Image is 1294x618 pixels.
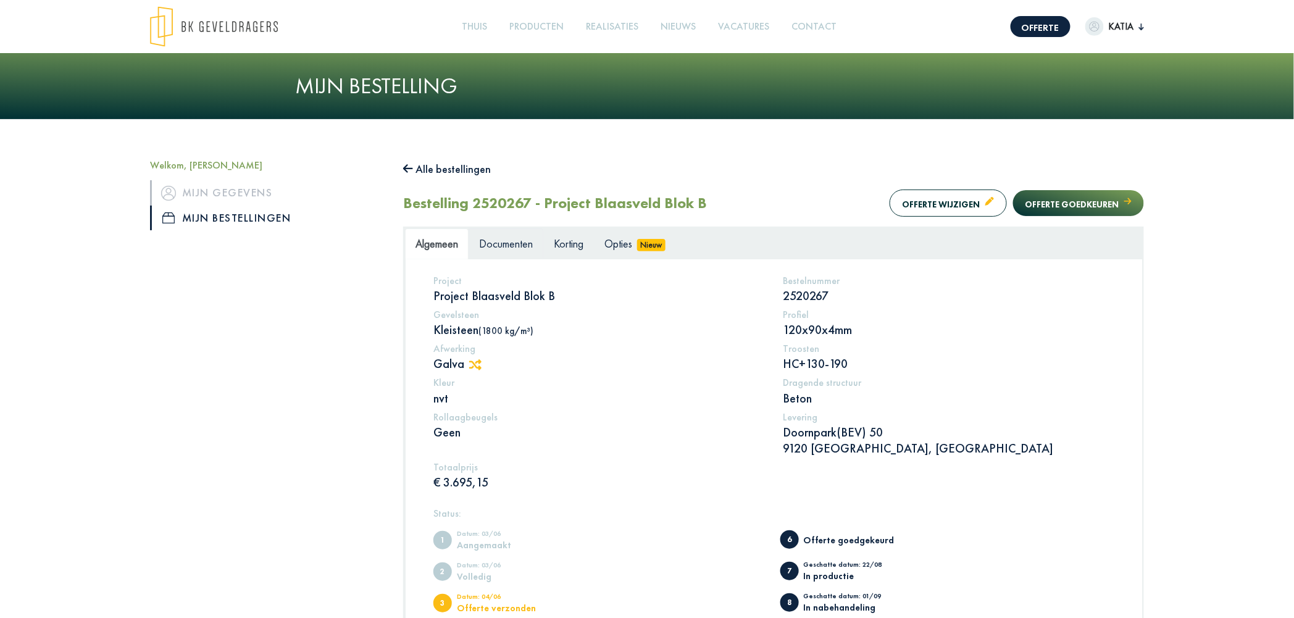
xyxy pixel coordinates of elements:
[433,342,475,355] font: Afwerking
[403,193,707,212] font: Bestelling 2520267 - Project Blaasveld Blok B
[783,342,820,355] font: Troosten
[433,322,478,338] font: Kleisteen
[1025,199,1119,210] font: Offerte goedkeuren
[783,322,853,338] font: 120x90x4mm
[783,440,1054,456] font: 9120 [GEOGRAPHIC_DATA], [GEOGRAPHIC_DATA]
[182,185,273,199] font: Mijn gegevens
[433,507,461,520] font: Status:
[903,199,980,210] font: Offerte wijzigen
[783,424,883,440] font: Doornpark(BEV) 50
[780,562,799,580] span: In productie
[433,390,448,406] font: nvt
[433,376,454,389] font: Kleur
[783,376,862,389] font: Dragende structuur
[783,411,818,424] font: Levering
[433,594,452,612] span: Offerte verzonden
[150,206,385,230] a: iconMijn bestellingen
[479,236,533,251] font: Documenten
[433,274,462,287] font: Project
[433,288,555,304] font: Project Blaasveld Blok B
[150,6,278,47] img: logo
[433,461,478,474] font: Totaalprijs
[457,570,491,582] font: Volledig
[457,561,501,569] font: Datum: 03/06
[586,20,638,33] font: Realisaties
[1085,17,1104,36] img: dummypic.png
[509,20,564,33] font: Producten
[783,308,809,321] font: Profiel
[787,566,791,576] font: 7
[182,211,291,225] font: Mijn bestellingen
[457,529,501,538] font: Datum: 03/06
[295,72,457,100] font: Mijn bestelling
[433,308,479,321] font: Gevelsteen
[161,186,176,201] img: icon
[405,228,1142,259] ul: Tabbladen
[890,190,1007,216] button: Offerte wijzigen
[433,356,464,372] font: Galva
[433,424,461,440] font: Geen
[441,535,445,545] font: 1
[804,601,876,613] font: In nabehandeling
[780,530,799,549] span: Offerte goedgekeurd
[433,531,452,549] span: Aangemaakt
[457,539,511,551] font: Aangemaakt
[441,598,445,608] font: 3
[554,236,583,251] font: Korting
[656,13,701,41] a: Nieuws
[783,288,829,304] font: 2520267
[791,20,837,33] font: Contact
[433,474,488,490] font: € 3.695,15
[150,180,385,205] a: iconMijn gegevens
[804,560,882,569] font: Geschatte datum: 22/08
[787,13,841,41] a: Contact
[783,274,840,287] font: Bestelnummer
[150,159,262,172] font: Welkom, [PERSON_NAME]
[780,593,799,612] span: In nabehandeling
[433,562,452,581] span: Volledig
[581,13,643,41] a: Realisaties
[457,13,492,41] a: Thuis
[162,212,175,223] img: icon
[783,356,848,372] font: HC+130-190
[457,592,501,601] font: Datum: 04/06
[403,159,491,179] button: Alle bestellingen
[718,20,769,33] font: Vacatures
[787,535,791,545] font: 6
[462,20,487,33] font: Thuis
[783,390,812,406] font: Beton
[441,567,445,577] font: 2
[1022,21,1059,34] font: Offerte
[804,570,854,582] font: In productie
[804,534,895,546] font: Offerte goedgekeurd
[787,598,791,608] font: 8
[433,411,498,424] font: Rollaagbeugels
[415,162,491,176] font: Alle bestellingen
[1109,20,1134,33] font: Katia
[478,325,533,336] font: (1800 kg/m³)
[1013,190,1144,215] button: Offerte goedkeuren
[713,13,774,41] a: Vacatures
[415,236,458,251] font: Algemeen
[804,591,882,600] font: Geschatte datum: 01/09
[661,20,696,33] font: Nieuws
[457,602,536,614] font: Offerte verzonden
[640,240,662,250] font: Nieuw
[604,236,632,251] font: Opties
[1085,17,1144,36] button: Katia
